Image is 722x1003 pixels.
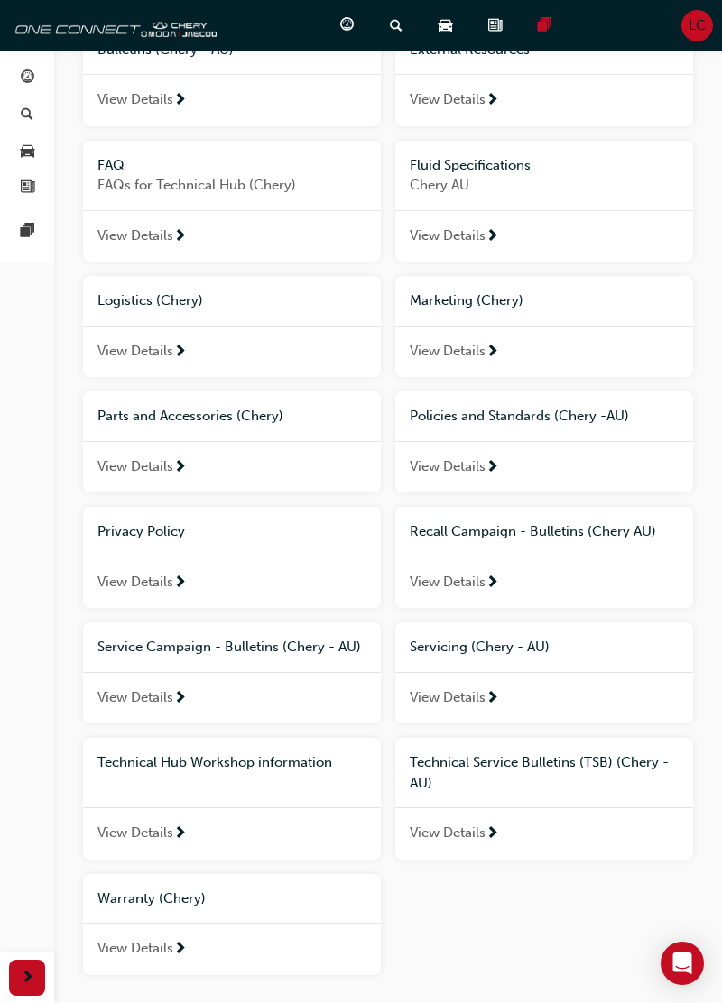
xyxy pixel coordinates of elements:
a: car-icon [424,7,474,44]
span: next-icon [486,460,499,476]
span: View Details [97,687,173,708]
span: View Details [410,341,486,362]
span: Servicing (Chery - AU) [410,639,550,655]
span: next-icon [173,691,187,707]
span: View Details [97,938,173,959]
a: pages-icon [523,7,573,44]
span: FAQ [97,157,125,173]
a: Technical Hub Workshop informationView Details [83,738,381,860]
a: Policies and Standards (Chery -AU)View Details [395,391,693,492]
span: Fluid Specifications [410,157,531,173]
span: Technical Hub Workshop information [97,754,332,770]
a: Fluid SpecificationsChery AUView Details [395,141,693,262]
span: Privacy Policy [97,523,185,539]
a: Marketing (Chery)View Details [395,276,693,377]
span: Recall Campaign - Bulletins (Chery AU) [410,523,656,539]
img: oneconnect [9,7,217,43]
span: Policies and Standards (Chery -AU) [410,408,629,424]
span: LC [689,15,706,36]
a: FAQFAQs for Technical Hub (Chery)View Details [83,141,381,262]
span: next-icon [486,229,499,245]
button: LC [681,10,713,41]
a: guage-icon [326,7,375,44]
span: news-icon [488,14,502,37]
a: Servicing (Chery - AU)View Details [395,622,693,723]
span: next-icon [173,575,187,592]
span: Marketing (Chery) [410,292,523,308]
span: Bulletins (Chery - AU) [97,41,234,58]
span: View Details [410,823,486,843]
a: Service Campaign - Bulletins (Chery - AU)View Details [83,622,381,723]
span: FAQs for Technical Hub (Chery) [97,175,366,196]
span: next-icon [21,967,34,989]
a: Technical Service Bulletins (TSB) (Chery - AU)View Details [395,738,693,860]
span: View Details [97,89,173,110]
span: next-icon [486,93,499,109]
span: View Details [410,89,486,110]
span: search-icon [21,107,33,124]
span: next-icon [173,345,187,361]
span: View Details [97,225,173,246]
span: next-icon [173,460,187,476]
span: news-icon [21,180,34,197]
span: next-icon [173,93,187,109]
a: Privacy PolicyView Details [83,507,381,608]
a: Logistics (Chery)View Details [83,276,381,377]
span: car-icon [439,14,452,37]
span: View Details [410,225,486,246]
span: View Details [410,572,486,593]
span: next-icon [486,691,499,707]
span: View Details [410,687,486,708]
span: search-icon [390,14,403,37]
span: pages-icon [21,224,34,240]
div: Open Intercom Messenger [661,942,704,985]
span: next-icon [173,826,187,842]
span: guage-icon [21,70,34,87]
span: Parts and Accessories (Chery) [97,408,283,424]
span: guage-icon [340,14,354,37]
span: Chery AU [410,175,679,196]
a: Recall Campaign - Bulletins (Chery AU)View Details [395,507,693,608]
span: next-icon [486,826,499,842]
span: View Details [97,341,173,362]
span: next-icon [173,229,187,245]
span: next-icon [486,345,499,361]
span: Service Campaign - Bulletins (Chery - AU) [97,639,361,655]
span: Warranty (Chery) [97,890,206,906]
a: Parts and Accessories (Chery)View Details [83,391,381,492]
span: External Resources [410,41,530,58]
span: next-icon [486,575,499,592]
a: External ResourcesView Details [395,25,693,126]
span: View Details [97,823,173,843]
span: Technical Service Bulletins (TSB) (Chery - AU) [410,754,669,791]
a: Bulletins (Chery - AU)View Details [83,25,381,126]
span: next-icon [173,942,187,958]
span: Logistics (Chery) [97,292,203,308]
a: news-icon [474,7,523,44]
a: Warranty (Chery)View Details [83,874,381,975]
span: View Details [97,572,173,593]
a: search-icon [375,7,424,44]
span: View Details [410,456,486,477]
span: View Details [97,456,173,477]
span: pages-icon [538,14,551,37]
span: car-icon [21,143,34,160]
